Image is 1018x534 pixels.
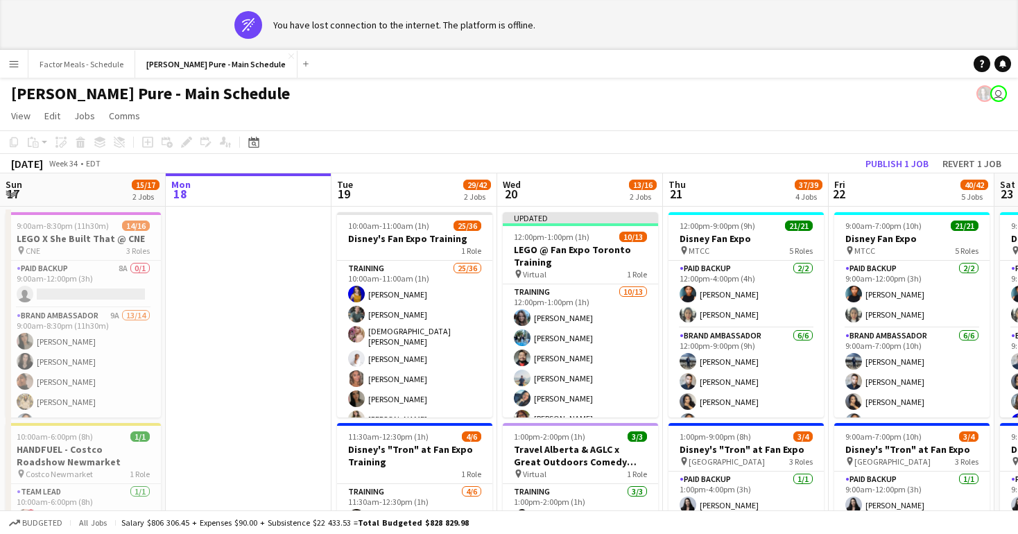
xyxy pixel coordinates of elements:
[845,431,922,442] span: 9:00am-7:00pm (10h)
[358,517,469,528] span: Total Budgeted $828 829.98
[960,180,988,190] span: 40/42
[461,246,481,256] span: 1 Role
[834,328,990,476] app-card-role: Brand Ambassador6/69:00am-7:00pm (10h)[PERSON_NAME][PERSON_NAME][PERSON_NAME][PERSON_NAME]
[3,186,22,202] span: 17
[348,431,429,442] span: 11:30am-12:30pm (1h)
[126,246,150,256] span: 3 Roles
[464,191,490,202] div: 2 Jobs
[335,186,353,202] span: 19
[6,178,22,191] span: Sun
[514,232,589,242] span: 12:00pm-1:00pm (1h)
[627,269,647,279] span: 1 Role
[834,443,990,456] h3: Disney's "Tron" at Fan Expo
[834,178,845,191] span: Fri
[629,180,657,190] span: 13/16
[503,212,658,417] app-job-card: Updated12:00pm-1:00pm (1h)10/13LEGO @ Fan Expo Toronto Training Virtual1 RoleTraining10/1312:00pm...
[69,107,101,125] a: Jobs
[795,180,822,190] span: 37/39
[1000,178,1015,191] span: Sat
[132,191,159,202] div: 2 Jobs
[130,469,150,479] span: 1 Role
[627,469,647,479] span: 1 Role
[44,110,60,122] span: Edit
[11,83,290,104] h1: [PERSON_NAME] Pure - Main Schedule
[461,469,481,479] span: 1 Role
[951,221,978,231] span: 21/21
[795,191,822,202] div: 4 Jobs
[834,261,990,328] app-card-role: Paid Backup2/29:00am-12:00pm (3h)[PERSON_NAME][PERSON_NAME]
[503,443,658,468] h3: Travel Alberta & AGLC x Great Outdoors Comedy Festival Training
[169,186,191,202] span: 18
[454,221,481,231] span: 25/36
[39,107,66,125] a: Edit
[6,443,161,468] h3: HANDFUEL - Costco Roadshow Newmarket
[955,246,978,256] span: 5 Roles
[668,212,824,417] app-job-card: 12:00pm-9:00pm (9h)21/21Disney Fan Expo MTCC5 RolesPaid Backup2/212:00pm-4:00pm (4h)[PERSON_NAME]...
[668,472,824,519] app-card-role: Paid Backup1/11:00pm-4:00pm (3h)[PERSON_NAME]
[122,221,150,231] span: 14/16
[27,509,35,517] span: !
[337,232,492,245] h3: Disney's Fan Expo Training
[689,246,709,256] span: MTCC
[668,178,686,191] span: Thu
[668,232,824,245] h3: Disney Fan Expo
[854,246,875,256] span: MTCC
[666,186,686,202] span: 21
[109,110,140,122] span: Comms
[668,443,824,456] h3: Disney's "Tron" at Fan Expo
[171,178,191,191] span: Mon
[990,85,1007,102] app-user-avatar: Tifany Scifo
[503,243,658,268] h3: LEGO @ Fan Expo Toronto Training
[273,19,535,31] div: You have lost connection to the internet. The platform is offline.
[619,232,647,242] span: 10/13
[6,484,161,531] app-card-role: Team Lead1/110:00am-6:00pm (8h)![PERSON_NAME]
[6,232,161,245] h3: LEGO X She Built That @ CNE
[501,186,521,202] span: 20
[121,517,469,528] div: Salary $806 306.45 + Expenses $90.00 + Subsistence $22 433.53 =
[793,431,813,442] span: 3/4
[6,107,36,125] a: View
[337,212,492,417] app-job-card: 10:00am-11:00am (1h)25/36Disney's Fan Expo Training1 RoleTraining25/3610:00am-11:00am (1h)[PERSON...
[834,232,990,245] h3: Disney Fan Expo
[503,178,521,191] span: Wed
[976,85,993,102] app-user-avatar: Ashleigh Rains
[462,431,481,442] span: 4/6
[937,155,1007,173] button: Revert 1 job
[6,212,161,417] app-job-card: 9:00am-8:30pm (11h30m)14/16LEGO X She Built That @ CNE CNE3 RolesPaid Backup8A0/19:00am-12:00pm (...
[680,221,755,231] span: 12:00pm-9:00pm (9h)
[785,221,813,231] span: 21/21
[845,221,922,231] span: 9:00am-7:00pm (10h)
[76,517,110,528] span: All jobs
[789,246,813,256] span: 5 Roles
[668,328,824,476] app-card-role: Brand Ambassador6/612:00pm-9:00pm (9h)[PERSON_NAME][PERSON_NAME][PERSON_NAME][PERSON_NAME]
[17,221,109,231] span: 9:00am-8:30pm (11h30m)
[832,186,845,202] span: 22
[959,431,978,442] span: 3/4
[628,431,647,442] span: 3/3
[955,456,978,467] span: 3 Roles
[11,157,43,171] div: [DATE]
[11,110,31,122] span: View
[26,246,40,256] span: CNE
[789,456,813,467] span: 3 Roles
[130,431,150,442] span: 1/1
[834,212,990,417] app-job-card: 9:00am-7:00pm (10h)21/21Disney Fan Expo MTCC5 RolesPaid Backup2/29:00am-12:00pm (3h)[PERSON_NAME]...
[26,469,93,479] span: Costco Newmarket
[961,191,987,202] div: 5 Jobs
[6,423,161,531] div: 10:00am-6:00pm (8h)1/1HANDFUEL - Costco Roadshow Newmarket Costco Newmarket1 RoleTeam Lead1/110:0...
[337,178,353,191] span: Tue
[7,515,64,531] button: Budgeted
[348,221,429,231] span: 10:00am-11:00am (1h)
[503,212,658,223] div: Updated
[463,180,491,190] span: 29/42
[74,110,95,122] span: Jobs
[132,180,159,190] span: 15/17
[103,107,146,125] a: Comms
[86,158,101,169] div: EDT
[22,518,62,528] span: Budgeted
[28,51,135,78] button: Factor Meals - Schedule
